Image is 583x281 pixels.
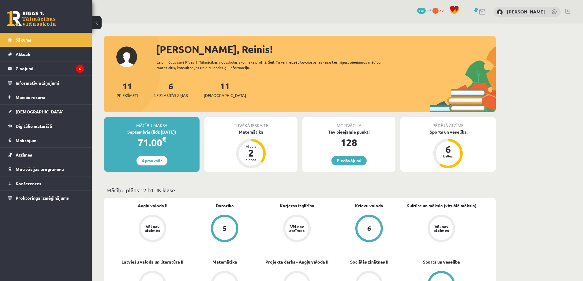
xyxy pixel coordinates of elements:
div: balles [439,154,457,158]
a: Atzīmes [8,148,84,162]
a: Ziņojumi6 [8,61,84,76]
a: Mācību resursi [8,90,84,104]
div: 5 [223,225,227,232]
div: Atlicis [242,144,260,148]
div: Motivācija [302,117,395,129]
a: Informatīvie ziņojumi [8,76,84,90]
a: Proktoringa izmēģinājums [8,191,84,205]
legend: Informatīvie ziņojumi [16,76,84,90]
a: 5 [189,215,261,243]
div: Tev pieejamie punkti [302,129,395,135]
a: 6 [333,215,405,243]
div: Vēl nav atzīmes [288,224,305,232]
span: Motivācijas programma [16,166,64,172]
div: Septembris (līdz [DATE]) [104,129,200,135]
a: Datorika [216,202,234,209]
a: 0 xp [432,8,447,13]
span: Neizlasītās ziņas [154,92,188,98]
span: Aktuāli [16,51,30,57]
a: Vēl nav atzīmes [405,215,477,243]
a: Angļu valoda II [138,202,167,209]
div: Laipni lūgts savā Rīgas 1. Tālmācības vidusskolas skolnieka profilā. Šeit Tu vari redzēt tuvojošo... [157,59,392,70]
span: Mācību resursi [16,94,45,100]
span: mP [427,8,432,13]
div: Sports un veselība [400,129,496,135]
div: Tuvākā ieskaite [204,117,297,129]
a: Matemātika [212,259,237,265]
span: € [162,135,166,143]
div: Vēl nav atzīmes [144,224,161,232]
span: Proktoringa izmēģinājums [16,195,69,201]
span: Priekšmeti [117,92,138,98]
div: 6 [439,144,457,154]
a: Sākums [8,33,84,47]
a: Aktuāli [8,47,84,61]
i: 6 [76,65,84,73]
legend: Maksājumi [16,133,84,147]
div: 71.00 [104,135,200,150]
a: Sports un veselība [423,259,460,265]
a: Rīgas 1. Tālmācības vidusskola [7,11,56,26]
a: Digitālie materiāli [8,119,84,133]
img: Reinis Akermanis [497,9,503,15]
a: Motivācijas programma [8,162,84,176]
a: Sociālās zinātnes II [350,259,388,265]
div: Pēdējā atzīme [400,117,496,129]
span: xp [439,8,443,13]
span: Konferences [16,181,41,186]
a: Projekta darbs - Angļu valoda II [265,259,328,265]
a: Karjeras izglītība [280,202,314,209]
a: Vēl nav atzīmes [261,215,333,243]
div: Matemātika [204,129,297,135]
div: 128 [302,135,395,150]
a: 6Neizlasītās ziņas [154,80,188,98]
a: Matemātika Atlicis 2 dienas [204,129,297,169]
a: 128 mP [417,8,432,13]
a: Sports un veselība 6 balles [400,129,496,169]
span: [DEMOGRAPHIC_DATA] [204,92,246,98]
span: Sākums [16,37,31,43]
div: 2 [242,148,260,158]
span: Digitālie materiāli [16,123,52,129]
a: Vēl nav atzīmes [116,215,189,243]
div: dienas [242,158,260,161]
div: Mācību maksa [104,117,200,129]
a: 11Priekšmeti [117,80,138,98]
div: 6 [367,225,371,232]
a: Maksājumi [8,133,84,147]
span: 128 [417,8,426,14]
legend: Ziņojumi [16,61,84,76]
span: Atzīmes [16,152,32,157]
a: [PERSON_NAME] [507,9,545,15]
span: [DEMOGRAPHIC_DATA] [16,109,64,114]
a: Krievu valoda [355,202,383,209]
a: Konferences [8,176,84,190]
a: [DEMOGRAPHIC_DATA] [8,105,84,119]
div: Vēl nav atzīmes [433,224,450,232]
a: Latviešu valoda un literatūra II [121,259,183,265]
a: 11[DEMOGRAPHIC_DATA] [204,80,246,98]
a: Piedāvājumi [331,156,367,165]
span: 0 [432,8,439,14]
a: Kultūra un māksla (vizuālā māksla) [406,202,476,209]
a: Apmaksāt [136,156,167,165]
div: [PERSON_NAME], Reinis! [156,42,496,57]
p: Mācību plāns 12.b1 JK klase [107,186,493,194]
